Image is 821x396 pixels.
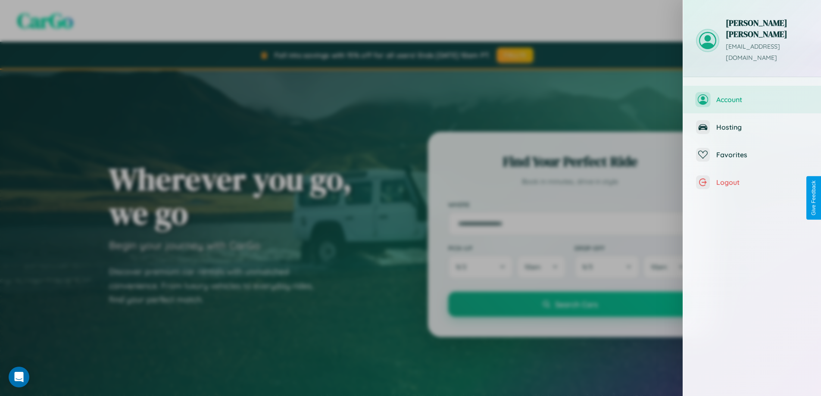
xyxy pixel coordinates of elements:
button: Logout [683,168,821,196]
span: Hosting [716,123,808,131]
button: Account [683,86,821,113]
span: Logout [716,178,808,187]
p: [EMAIL_ADDRESS][DOMAIN_NAME] [726,41,808,64]
button: Hosting [683,113,821,141]
button: Favorites [683,141,821,168]
span: Account [716,95,808,104]
h3: [PERSON_NAME] [PERSON_NAME] [726,17,808,40]
div: Give Feedback [811,181,817,215]
div: Open Intercom Messenger [9,367,29,387]
span: Favorites [716,150,808,159]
